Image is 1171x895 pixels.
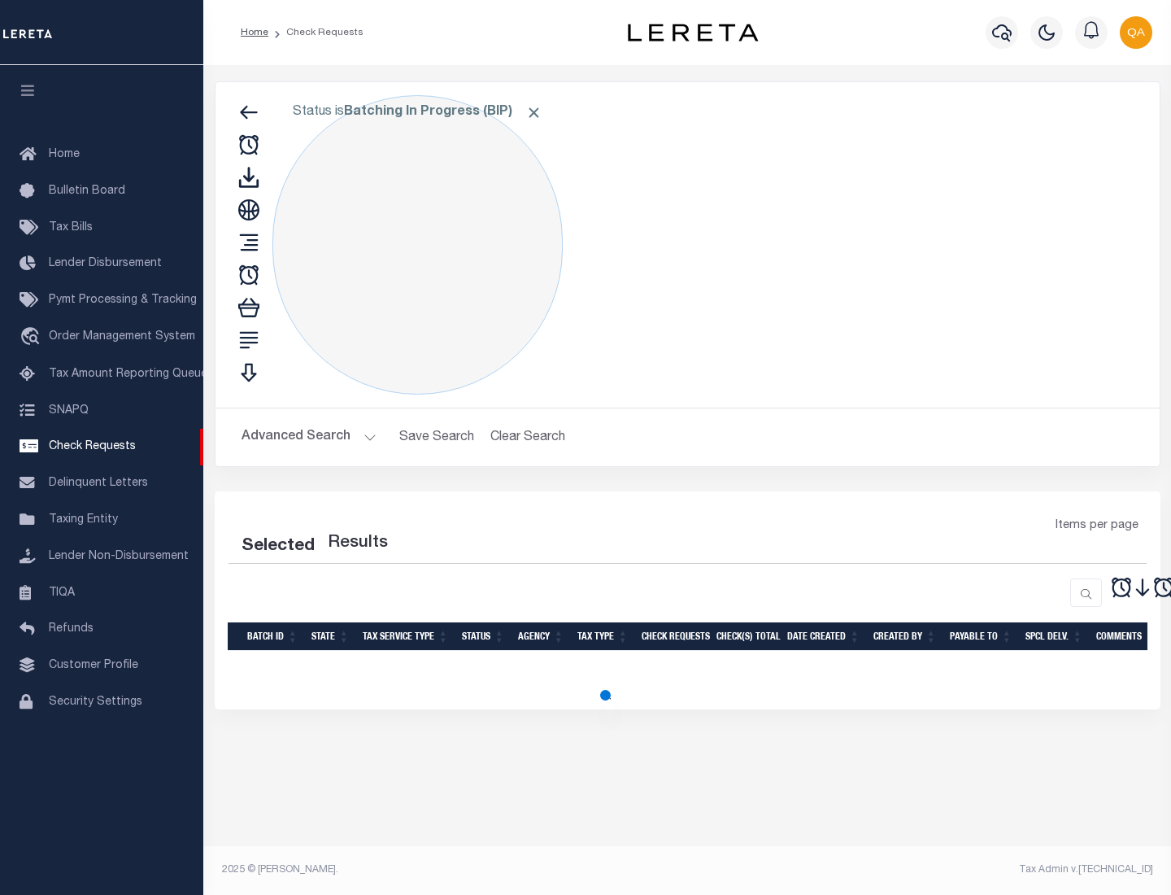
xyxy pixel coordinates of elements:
[571,622,635,651] th: Tax Type
[49,149,80,160] span: Home
[272,95,563,395] div: Click to Edit
[710,622,781,651] th: Check(s) Total
[305,622,356,651] th: State
[867,622,943,651] th: Created By
[49,258,162,269] span: Lender Disbursement
[49,514,118,526] span: Taxing Entity
[49,441,136,452] span: Check Requests
[943,622,1019,651] th: Payable To
[49,551,189,562] span: Lender Non-Disbursement
[635,622,710,651] th: Check Requests
[511,622,571,651] th: Agency
[1120,16,1152,49] img: svg+xml;base64,PHN2ZyB4bWxucz0iaHR0cDovL3d3dy53My5vcmcvMjAwMC9zdmciIHBvaW50ZXItZXZlbnRzPSJub25lIi...
[268,25,363,40] li: Check Requests
[49,331,195,343] span: Order Management System
[49,478,148,489] span: Delinquent Letters
[781,622,867,651] th: Date Created
[242,421,377,453] button: Advanced Search
[328,530,388,557] label: Results
[210,862,688,877] div: 2025 © [PERSON_NAME].
[49,186,125,197] span: Bulletin Board
[628,24,758,41] img: logo-dark.svg
[20,327,46,348] i: travel_explore
[484,421,572,453] button: Clear Search
[49,295,197,306] span: Pymt Processing & Tracking
[49,696,142,708] span: Security Settings
[390,421,484,453] button: Save Search
[344,106,542,119] b: Batching In Progress (BIP)
[1090,622,1163,651] th: Comments
[49,587,75,598] span: TIQA
[49,369,207,380] span: Tax Amount Reporting Queue
[49,222,93,234] span: Tax Bills
[241,28,268,37] a: Home
[49,623,94,635] span: Refunds
[699,862,1153,877] div: Tax Admin v.[TECHNICAL_ID]
[525,104,542,121] span: Click to Remove
[455,622,511,651] th: Status
[49,660,138,671] span: Customer Profile
[241,622,305,651] th: Batch Id
[356,622,455,651] th: Tax Service Type
[242,534,315,560] div: Selected
[1056,517,1138,535] span: Items per page
[1019,622,1090,651] th: Spcl Delv.
[49,404,89,416] span: SNAPQ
